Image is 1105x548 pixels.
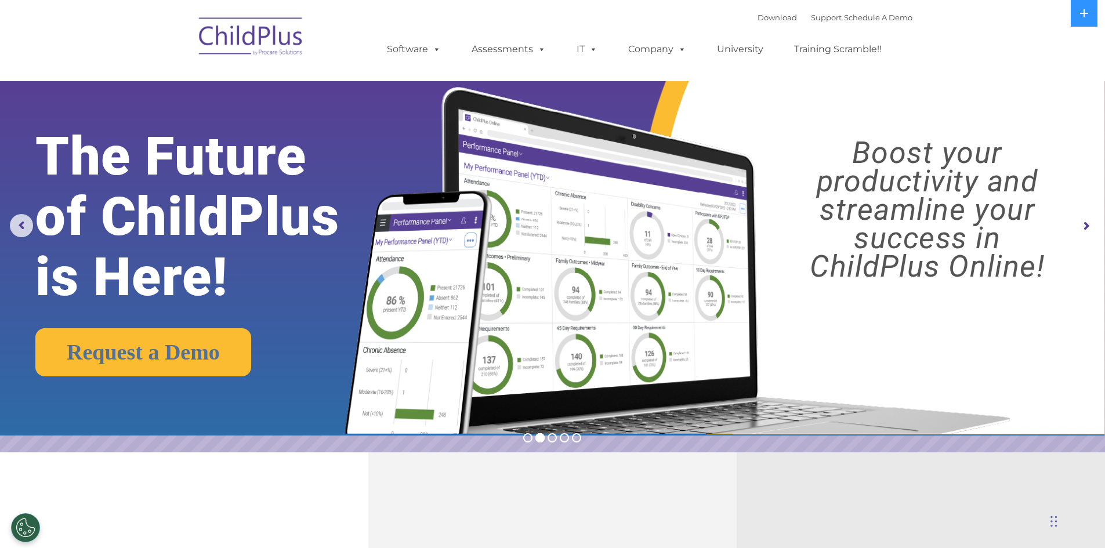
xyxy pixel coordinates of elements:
span: Phone number [161,124,211,133]
a: Request a Demo [35,328,251,376]
a: Schedule A Demo [844,13,912,22]
a: Assessments [460,38,557,61]
a: Training Scramble!! [782,38,893,61]
font: | [758,13,912,22]
rs-layer: The Future of ChildPlus is Here! [35,126,388,307]
iframe: Chat Widget [1047,492,1105,548]
span: Last name [161,77,197,85]
a: Support [811,13,842,22]
rs-layer: Boost your productivity and streamline your success in ChildPlus Online! [763,139,1091,281]
div: Drag [1050,504,1057,539]
a: Download [758,13,797,22]
img: ChildPlus by Procare Solutions [193,9,309,67]
button: Cookies Settings [11,513,40,542]
a: Company [617,38,698,61]
a: IT [565,38,609,61]
a: University [705,38,775,61]
a: Software [375,38,452,61]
